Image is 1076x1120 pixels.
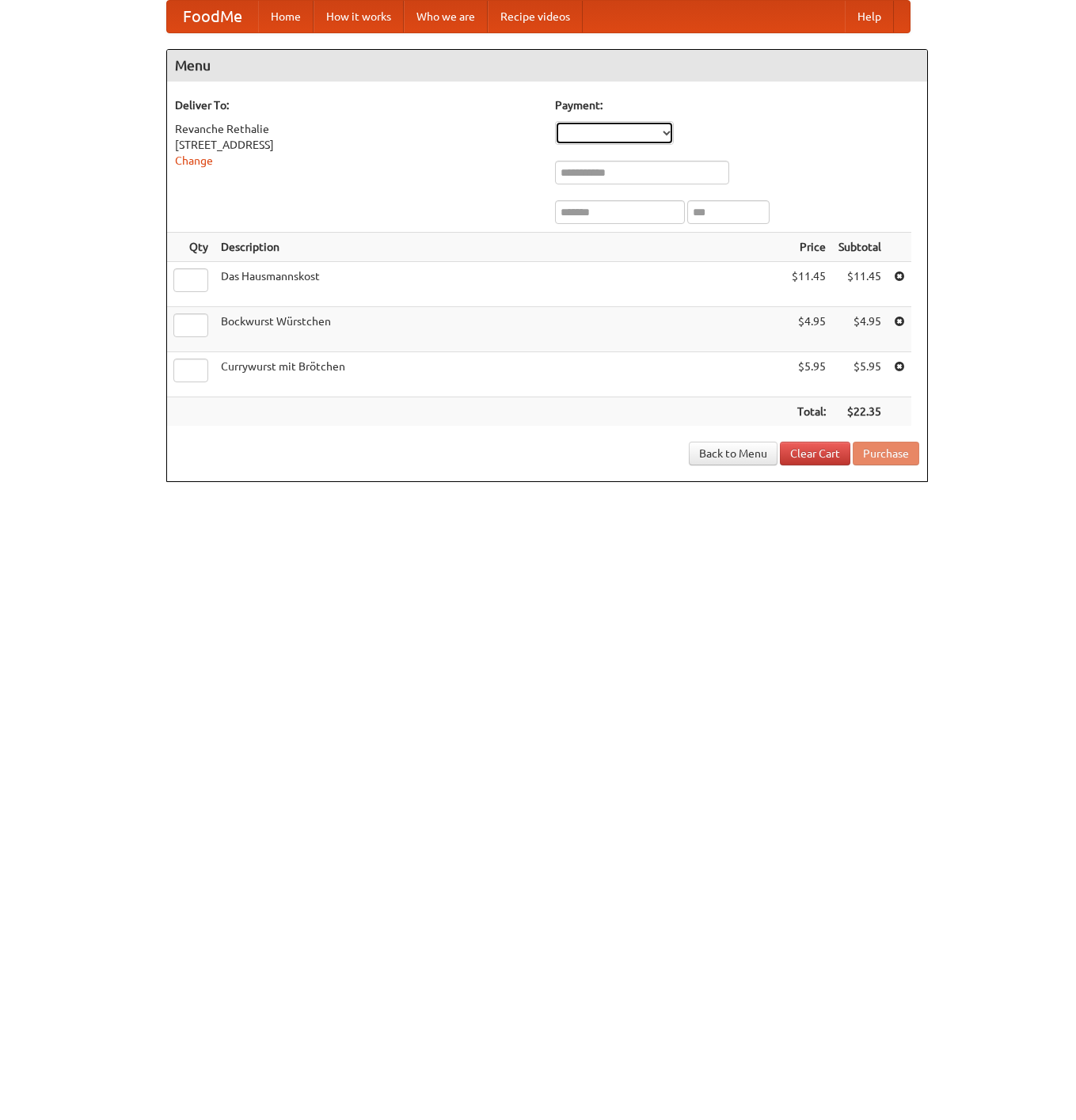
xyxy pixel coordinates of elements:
[780,442,850,465] a: Clear Cart
[314,1,404,32] a: How it works
[785,307,832,352] td: $4.95
[175,97,539,113] h5: Deliver To:
[167,1,258,32] a: FoodMe
[785,233,832,262] th: Price
[832,352,888,397] td: $5.95
[785,397,832,427] th: Total:
[785,352,832,397] td: $5.95
[845,1,894,32] a: Help
[215,352,785,397] td: Currywurst mit Brötchen
[853,442,919,465] button: Purchase
[215,307,785,352] td: Bockwurst Würstchen
[404,1,488,32] a: Who we are
[175,154,213,167] a: Change
[832,307,888,352] td: $4.95
[832,397,888,427] th: $22.35
[258,1,314,32] a: Home
[689,442,778,465] a: Back to Menu
[555,97,919,113] h5: Payment:
[488,1,583,32] a: Recipe videos
[832,262,888,307] td: $11.45
[175,121,539,137] div: Revanche Rethalie
[215,233,785,262] th: Description
[167,50,927,82] h4: Menu
[785,262,832,307] td: $11.45
[167,233,215,262] th: Qty
[832,233,888,262] th: Subtotal
[215,262,785,307] td: Das Hausmannskost
[175,137,539,153] div: [STREET_ADDRESS]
